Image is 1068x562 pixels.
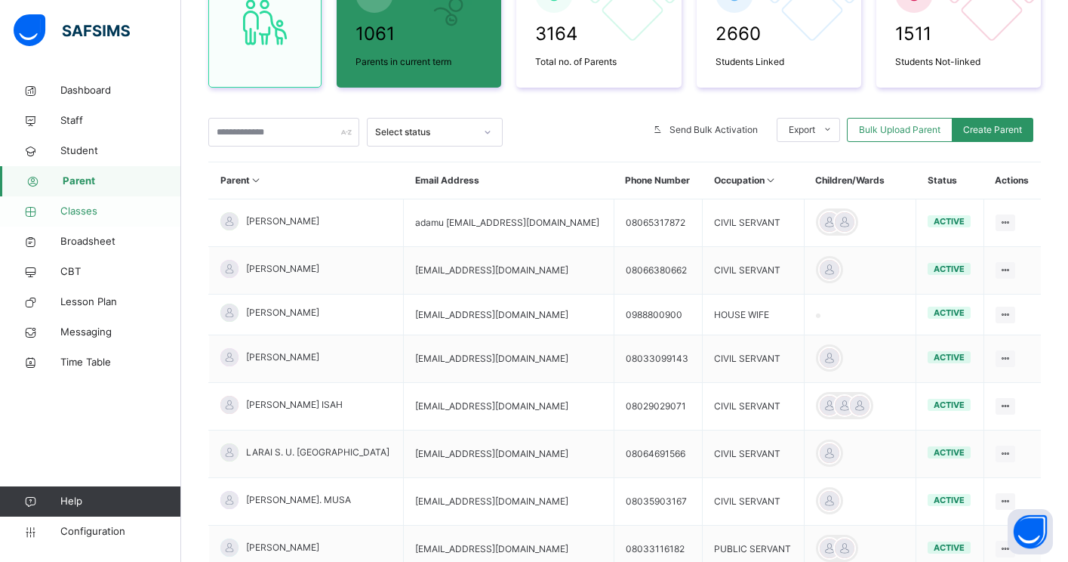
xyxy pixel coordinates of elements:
[1008,509,1053,554] button: Open asap
[703,295,805,335] td: HOUSE WIFE
[983,162,1041,199] th: Actions
[404,247,614,295] td: [EMAIL_ADDRESS][DOMAIN_NAME]
[934,447,965,458] span: active
[246,350,319,364] span: [PERSON_NAME]
[916,162,983,199] th: Status
[60,113,181,128] span: Staff
[934,264,965,274] span: active
[60,295,181,310] span: Lesson Plan
[669,123,758,137] span: Send Bulk Activation
[703,383,805,431] td: CIVIL SERVANT
[703,162,805,199] th: Occupation
[60,524,180,539] span: Configuration
[535,55,662,69] span: Total no. of Parents
[246,398,343,412] span: [PERSON_NAME] ISAH
[404,478,614,526] td: [EMAIL_ADDRESS][DOMAIN_NAME]
[716,55,842,69] span: Students Linked
[765,174,777,186] i: Sort in Ascending Order
[535,20,662,48] span: 3164
[404,199,614,247] td: adamu [EMAIL_ADDRESS][DOMAIN_NAME]
[614,478,702,526] td: 08035903167
[703,431,805,478] td: CIVIL SERVANT
[934,542,965,553] span: active
[60,144,181,159] span: Student
[934,307,965,318] span: active
[250,174,263,186] i: Sort in Ascending Order
[404,335,614,383] td: [EMAIL_ADDRESS][DOMAIN_NAME]
[60,494,180,509] span: Help
[859,123,940,137] span: Bulk Upload Parent
[375,125,475,139] div: Select status
[895,20,1022,48] span: 1511
[355,55,482,69] span: Parents in current term
[934,216,965,227] span: active
[804,162,916,199] th: Children/Wards
[246,215,319,228] span: [PERSON_NAME]
[60,264,181,279] span: CBT
[246,541,319,554] span: [PERSON_NAME]
[63,174,181,189] span: Parent
[703,335,805,383] td: CIVIL SERVANT
[789,123,815,137] span: Export
[60,204,181,219] span: Classes
[355,20,482,48] span: 1061
[404,431,614,478] td: [EMAIL_ADDRESS][DOMAIN_NAME]
[60,83,181,98] span: Dashboard
[614,431,702,478] td: 08064691566
[404,383,614,431] td: [EMAIL_ADDRESS][DOMAIN_NAME]
[614,383,702,431] td: 08029029071
[246,306,319,320] span: [PERSON_NAME]
[404,162,614,199] th: Email Address
[963,123,1022,137] span: Create Parent
[614,247,702,295] td: 08066380662
[60,234,181,249] span: Broadsheet
[404,295,614,335] td: [EMAIL_ADDRESS][DOMAIN_NAME]
[716,20,842,48] span: 2660
[703,478,805,526] td: CIVIL SERVANT
[14,14,130,46] img: safsims
[614,335,702,383] td: 08033099143
[614,295,702,335] td: 0988800900
[60,325,181,340] span: Messaging
[934,495,965,505] span: active
[703,247,805,295] td: CIVIL SERVANT
[703,199,805,247] td: CIVIL SERVANT
[614,199,702,247] td: 08065317872
[246,446,389,459] span: LARAI S. U. [GEOGRAPHIC_DATA]
[934,400,965,410] span: active
[895,55,1022,69] span: Students Not-linked
[60,355,181,370] span: Time Table
[209,162,404,199] th: Parent
[246,262,319,276] span: [PERSON_NAME]
[614,162,702,199] th: Phone Number
[246,493,351,507] span: [PERSON_NAME]. MUSA
[934,352,965,363] span: active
